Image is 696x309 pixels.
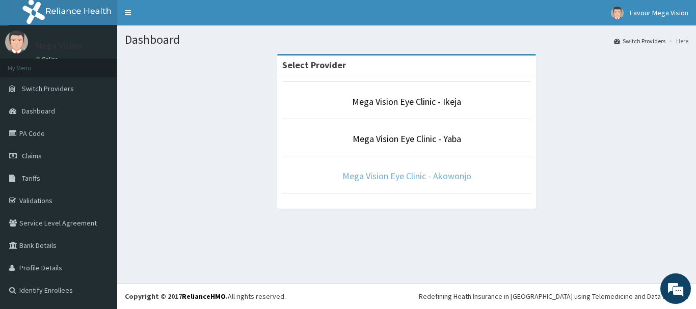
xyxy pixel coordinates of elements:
span: Favour Mega Vision [630,8,688,17]
footer: All rights reserved. [117,283,696,309]
a: RelianceHMO [182,292,226,301]
img: User Image [5,31,28,53]
span: Dashboard [22,106,55,116]
span: Tariffs [22,174,40,183]
a: Mega Vision Eye Clinic - Akowonjo [342,170,471,182]
a: Mega Vision Eye Clinic - Yaba [353,133,461,145]
strong: Select Provider [282,59,346,71]
div: Chat with us now [53,57,171,70]
div: Redefining Heath Insurance in [GEOGRAPHIC_DATA] using Telemedicine and Data Science! [419,291,688,301]
strong: Copyright © 2017 . [125,292,228,301]
li: Here [666,37,688,45]
span: Switch Providers [22,84,74,93]
span: We're online! [59,91,141,193]
span: Claims [22,151,42,160]
a: Online [36,55,60,63]
a: Mega Vision Eye Clinic - Ikeja [352,96,461,107]
textarea: Type your message and hit 'Enter' [5,203,194,239]
a: Switch Providers [614,37,665,45]
img: User Image [611,7,624,19]
p: Mega Vision [36,41,82,50]
h1: Dashboard [125,33,688,46]
img: d_794563401_company_1708531726252_794563401 [19,51,41,76]
div: Minimize live chat window [167,5,192,30]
